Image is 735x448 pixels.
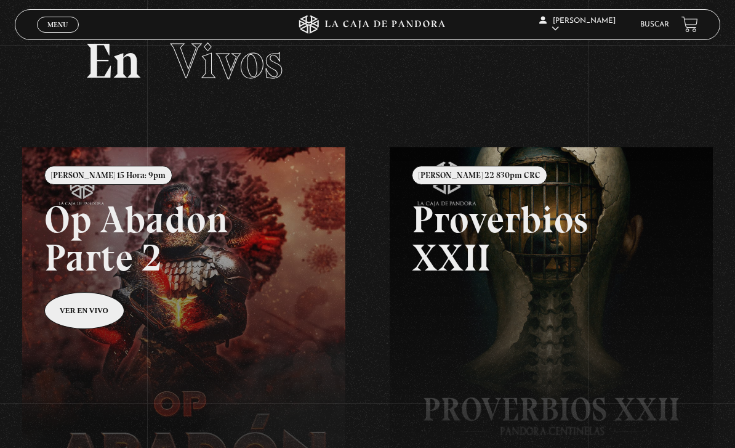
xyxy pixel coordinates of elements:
[681,16,698,33] a: View your shopping cart
[539,17,616,33] span: [PERSON_NAME]
[85,36,649,86] h2: En
[47,21,68,28] span: Menu
[43,31,72,39] span: Cerrar
[171,31,283,91] span: Vivos
[640,21,669,28] a: Buscar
